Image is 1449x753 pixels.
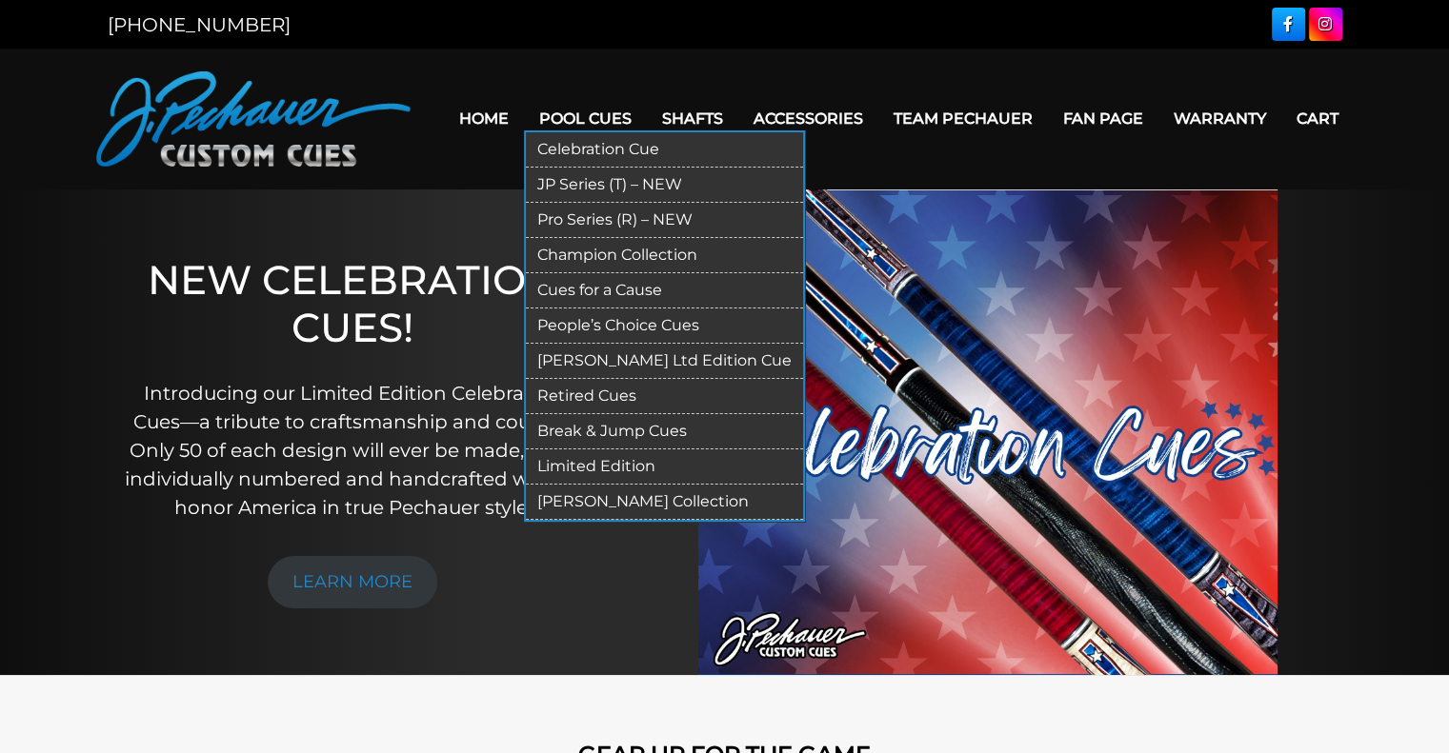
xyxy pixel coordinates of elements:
[526,485,803,520] a: [PERSON_NAME] Collection
[118,379,587,522] p: Introducing our Limited Edition Celebration Cues—a tribute to craftsmanship and country. Only 50 ...
[1048,94,1158,143] a: Fan Page
[526,132,803,168] a: Celebration Cue
[268,556,437,608] a: LEARN MORE
[118,256,587,352] h1: NEW CELEBRATION CUES!
[526,273,803,308] a: Cues for a Cause
[526,168,803,203] a: JP Series (T) – NEW
[524,94,647,143] a: Pool Cues
[1281,94,1354,143] a: Cart
[878,94,1048,143] a: Team Pechauer
[1158,94,1281,143] a: Warranty
[738,94,878,143] a: Accessories
[526,379,803,414] a: Retired Cues
[108,13,291,36] a: [PHONE_NUMBER]
[526,308,803,344] a: People’s Choice Cues
[526,238,803,273] a: Champion Collection
[444,94,524,143] a: Home
[96,71,411,167] img: Pechauer Custom Cues
[526,203,803,238] a: Pro Series (R) – NEW
[647,94,738,143] a: Shafts
[526,344,803,379] a: [PERSON_NAME] Ltd Edition Cue
[526,449,803,485] a: Limited Edition
[526,414,803,449] a: Break & Jump Cues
